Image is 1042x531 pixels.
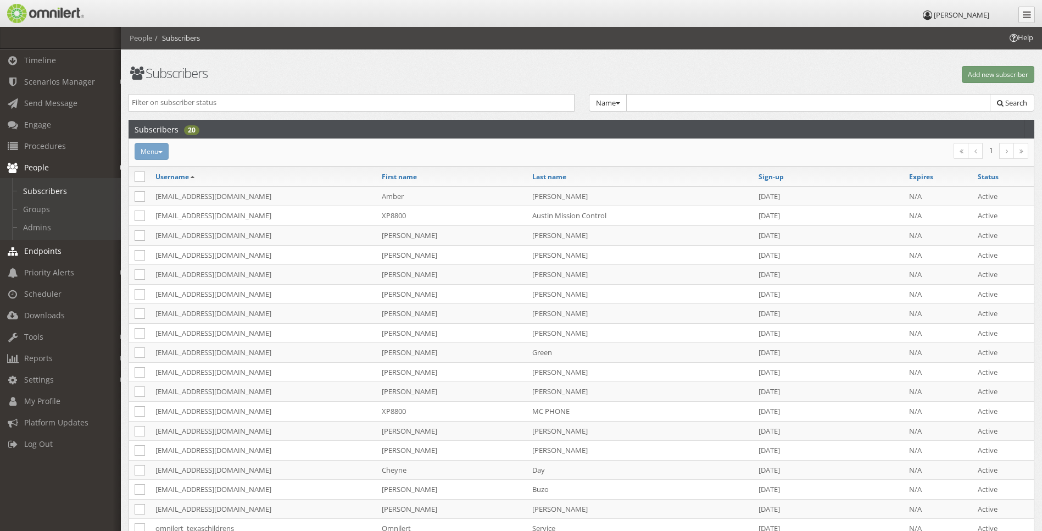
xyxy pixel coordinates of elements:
button: Search [990,94,1034,112]
td: Green [527,343,753,363]
td: N/A [904,362,972,382]
a: Expires [909,172,933,181]
td: N/A [904,402,972,422]
a: Previous [968,143,983,159]
td: [DATE] [753,265,904,285]
span: Priority Alerts [24,267,74,278]
span: Search [1005,98,1027,108]
td: Active [972,265,1034,285]
td: [PERSON_NAME] [376,304,527,324]
span: Log Out [24,439,53,449]
td: [EMAIL_ADDRESS][DOMAIN_NAME] [150,284,376,304]
td: [DATE] [753,206,904,226]
td: [EMAIL_ADDRESS][DOMAIN_NAME] [150,499,376,519]
td: [PERSON_NAME] [527,225,753,245]
a: Next [999,143,1014,159]
td: [PERSON_NAME] [376,225,527,245]
td: [PERSON_NAME] [527,245,753,265]
span: Tools [24,331,43,342]
td: N/A [904,499,972,519]
td: [DATE] [753,441,904,461]
td: Active [972,304,1034,324]
td: [EMAIL_ADDRESS][DOMAIN_NAME] [150,186,376,206]
li: 1 [983,143,1000,158]
a: First [954,143,968,159]
td: N/A [904,245,972,265]
td: [EMAIL_ADDRESS][DOMAIN_NAME] [150,402,376,422]
a: Username [155,172,189,181]
td: Buzo [527,480,753,500]
td: [DATE] [753,225,904,245]
span: Procedures [24,141,66,151]
span: Help [25,8,47,18]
a: Collapse Menu [1018,7,1035,23]
td: N/A [904,284,972,304]
li: Subscribers [152,33,200,43]
h1: Subscribers [129,66,575,80]
td: Day [527,460,753,480]
td: [PERSON_NAME] [527,304,753,324]
td: [PERSON_NAME] [376,323,527,343]
td: [DATE] [753,284,904,304]
td: Active [972,382,1034,402]
td: [PERSON_NAME] [527,499,753,519]
span: Send Message [24,98,77,108]
span: Platform Updates [24,417,88,428]
td: [PERSON_NAME] [376,441,527,461]
button: Add new subscriber [962,66,1034,83]
button: Name [589,94,627,112]
span: Scheduler [24,289,62,299]
span: People [24,162,49,173]
span: Reports [24,353,53,363]
td: [PERSON_NAME] [527,382,753,402]
span: Engage [24,119,51,130]
td: N/A [904,225,972,245]
div: 20 [184,125,199,135]
td: N/A [904,421,972,441]
td: N/A [904,480,972,500]
span: Endpoints [24,246,62,256]
td: Active [972,323,1034,343]
td: N/A [904,441,972,461]
td: [EMAIL_ADDRESS][DOMAIN_NAME] [150,362,376,382]
td: Active [972,225,1034,245]
a: Status [978,172,999,181]
td: [DATE] [753,499,904,519]
td: [EMAIL_ADDRESS][DOMAIN_NAME] [150,265,376,285]
td: [DATE] [753,186,904,206]
td: Active [972,499,1034,519]
td: N/A [904,343,972,363]
td: [PERSON_NAME] [376,245,527,265]
td: [PERSON_NAME] [376,284,527,304]
td: [PERSON_NAME] [527,265,753,285]
a: Last [1013,143,1028,159]
td: [EMAIL_ADDRESS][DOMAIN_NAME] [150,304,376,324]
td: Cheyne [376,460,527,480]
a: First name [382,172,417,181]
td: [PERSON_NAME] [527,421,753,441]
td: [PERSON_NAME] [376,362,527,382]
td: [EMAIL_ADDRESS][DOMAIN_NAME] [150,480,376,500]
td: Active [972,362,1034,382]
td: Active [972,284,1034,304]
td: [DATE] [753,362,904,382]
a: Sign-up [759,172,784,181]
td: N/A [904,265,972,285]
a: Last name [532,172,566,181]
td: N/A [904,206,972,226]
td: N/A [904,186,972,206]
td: [PERSON_NAME] [376,265,527,285]
td: [DATE] [753,421,904,441]
input: Filter on subscriber status [132,97,571,108]
td: Active [972,480,1034,500]
td: Austin Mission Control [527,206,753,226]
td: N/A [904,304,972,324]
span: Help [1008,32,1033,43]
img: Omnilert [5,4,84,23]
td: [PERSON_NAME] [527,323,753,343]
td: [PERSON_NAME] [527,284,753,304]
td: [EMAIL_ADDRESS][DOMAIN_NAME] [150,460,376,480]
td: N/A [904,382,972,402]
td: [EMAIL_ADDRESS][DOMAIN_NAME] [150,382,376,402]
td: [DATE] [753,402,904,422]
